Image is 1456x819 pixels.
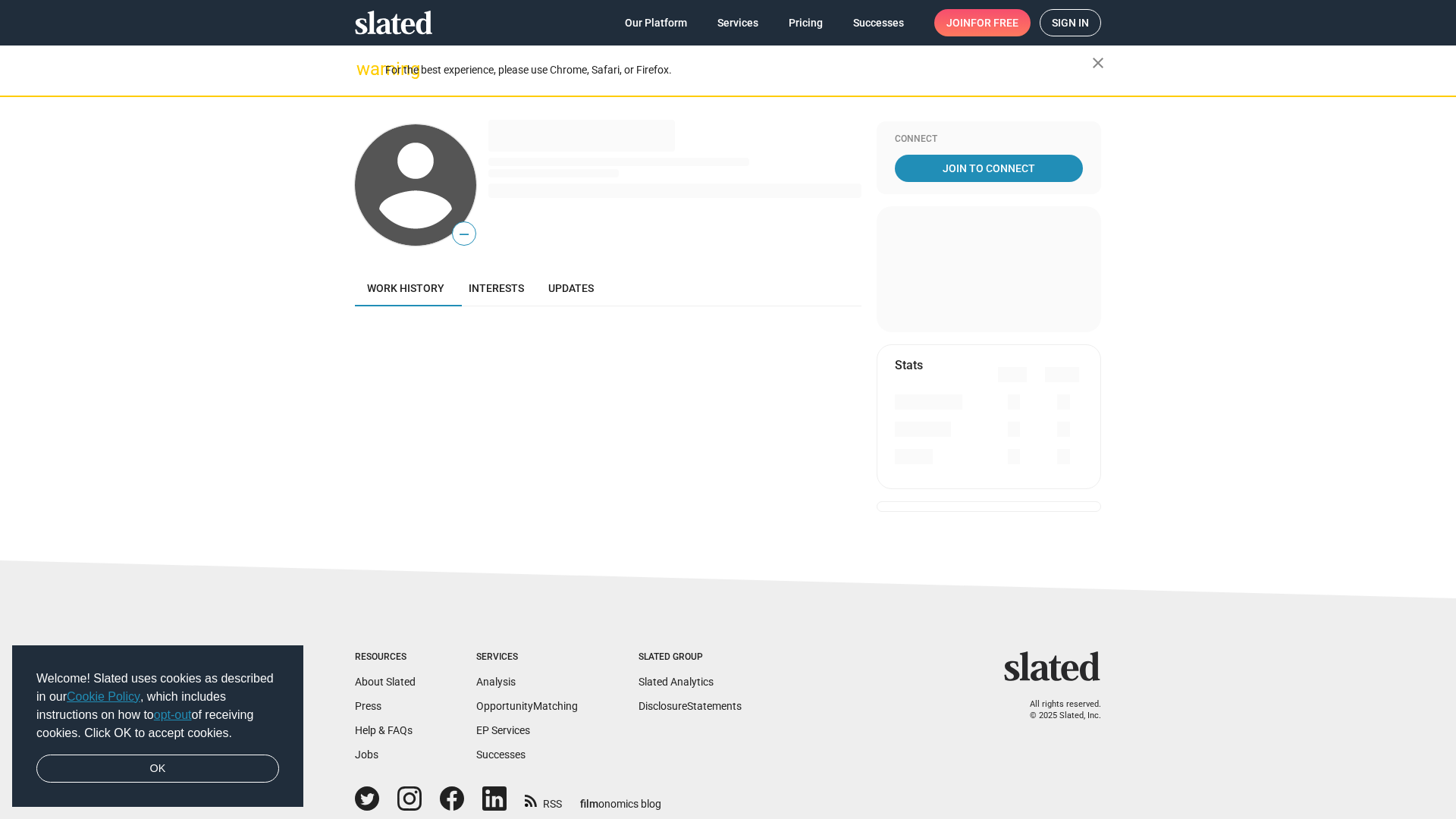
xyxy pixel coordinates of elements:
[1040,9,1101,36] a: Sign in
[67,690,140,703] a: Cookie Policy
[154,708,192,721] a: opt-out
[36,670,279,742] span: Welcome! Slated uses cookies as described in our , which includes instructions on how to of recei...
[895,155,1083,182] a: Join To Connect
[580,798,598,810] span: film
[12,645,303,808] div: cookieconsent
[639,651,742,664] div: Slated Group
[705,9,770,36] a: Services
[971,9,1018,36] span: for free
[476,748,526,761] a: Successes
[355,748,378,761] a: Jobs
[476,676,516,688] a: Analysis
[841,9,916,36] a: Successes
[355,676,416,688] a: About Slated
[453,224,475,244] span: —
[717,9,758,36] span: Services
[355,651,416,664] div: Resources
[1014,699,1101,721] p: All rights reserved. © 2025 Slated, Inc.
[580,785,661,811] a: filmonomics blog
[525,788,562,811] a: RSS
[355,700,381,712] a: Press
[946,9,1018,36] span: Join
[895,133,1083,146] div: Connect
[367,282,444,294] span: Work history
[777,9,835,36] a: Pricing
[476,724,530,736] a: EP Services
[789,9,823,36] span: Pricing
[895,357,923,373] mat-card-title: Stats
[476,700,578,712] a: OpportunityMatching
[355,270,457,306] a: Work history
[356,60,375,78] mat-icon: warning
[385,60,1092,80] div: For the best experience, please use Chrome, Safari, or Firefox.
[639,700,742,712] a: DisclosureStatements
[613,9,699,36] a: Our Platform
[355,724,413,736] a: Help & FAQs
[457,270,536,306] a: Interests
[476,651,578,664] div: Services
[625,9,687,36] span: Our Platform
[1052,10,1089,36] span: Sign in
[639,676,714,688] a: Slated Analytics
[36,755,279,783] a: dismiss cookie message
[934,9,1031,36] a: Joinfor free
[1089,54,1107,72] mat-icon: close
[469,282,524,294] span: Interests
[536,270,606,306] a: Updates
[853,9,904,36] span: Successes
[898,155,1080,182] span: Join To Connect
[548,282,594,294] span: Updates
